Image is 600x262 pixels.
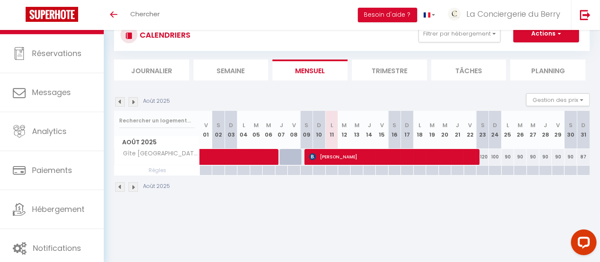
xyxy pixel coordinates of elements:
[527,111,539,149] th: 27
[263,111,275,149] th: 06
[272,60,348,80] li: Mensuel
[501,111,514,149] th: 25
[351,111,363,149] th: 13
[518,121,523,129] abbr: M
[476,149,489,165] div: 120
[501,149,514,165] div: 90
[229,121,233,129] abbr: D
[237,111,250,149] th: 04
[116,149,201,158] span: Gîte [GEOGRAPHIC_DATA]
[193,60,269,80] li: Semaine
[275,111,287,149] th: 07
[26,7,78,22] img: Super Booking
[114,136,199,149] span: Août 2025
[401,111,413,149] th: 17
[442,121,448,129] abbr: M
[288,111,300,149] th: 08
[493,121,498,129] abbr: D
[565,149,577,165] div: 90
[204,121,208,129] abbr: V
[530,121,536,129] abbr: M
[577,111,590,149] th: 31
[489,111,501,149] th: 24
[539,149,552,165] div: 90
[476,111,489,149] th: 23
[577,149,590,165] div: 87
[32,126,67,137] span: Analytics
[552,111,564,149] th: 29
[380,121,384,129] abbr: V
[376,111,388,149] th: 15
[32,204,85,214] span: Hébergement
[388,111,401,149] th: 16
[413,111,426,149] th: 18
[419,25,500,42] button: Filtrer par hébergement
[556,121,560,129] abbr: V
[33,243,81,253] span: Notifications
[448,8,461,21] img: ...
[431,60,506,80] li: Tâches
[456,121,459,129] abbr: J
[325,111,338,149] th: 11
[544,121,547,129] abbr: J
[32,48,82,59] span: Réservations
[510,60,585,80] li: Planning
[250,111,262,149] th: 05
[564,226,600,262] iframe: LiveChat chat widget
[143,182,170,191] p: Août 2025
[426,111,439,149] th: 19
[317,121,321,129] abbr: D
[114,166,199,175] span: Règles
[506,121,509,129] abbr: L
[464,111,476,149] th: 22
[243,121,245,129] abbr: L
[466,9,560,19] span: La Conciergerie du Berry
[569,121,573,129] abbr: S
[200,111,212,149] th: 01
[419,121,421,129] abbr: L
[514,111,527,149] th: 26
[254,121,259,129] abbr: M
[119,113,195,128] input: Rechercher un logement...
[539,111,552,149] th: 28
[352,60,427,80] li: Trimestre
[338,111,350,149] th: 12
[481,121,485,129] abbr: S
[439,111,451,149] th: 20
[304,121,308,129] abbr: S
[468,121,472,129] abbr: V
[552,149,564,165] div: 90
[280,121,283,129] abbr: J
[225,111,237,149] th: 03
[514,149,527,165] div: 90
[358,8,417,22] button: Besoin d'aide ?
[138,25,190,45] h3: CALENDRIERS
[363,111,375,149] th: 14
[565,111,577,149] th: 30
[527,149,539,165] div: 90
[32,87,71,98] span: Messages
[393,121,397,129] abbr: S
[292,121,296,129] abbr: V
[32,165,72,176] span: Paiements
[331,121,333,129] abbr: L
[217,121,220,129] abbr: S
[300,111,313,149] th: 09
[513,25,579,42] button: Actions
[143,97,170,105] p: Août 2025
[526,93,590,106] button: Gestion des prix
[114,60,189,80] li: Journalier
[130,9,160,18] span: Chercher
[451,111,464,149] th: 21
[489,149,501,165] div: 100
[212,111,225,149] th: 02
[580,9,591,20] img: logout
[405,121,409,129] abbr: D
[313,111,325,149] th: 10
[266,121,271,129] abbr: M
[309,149,474,165] span: [PERSON_NAME]
[342,121,347,129] abbr: M
[430,121,435,129] abbr: M
[354,121,360,129] abbr: M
